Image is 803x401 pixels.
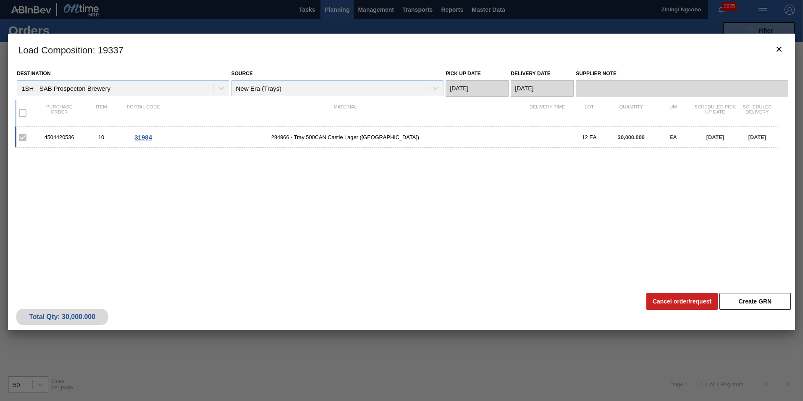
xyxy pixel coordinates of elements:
input: mm/dd/yyyy [446,80,509,97]
div: Portal code [122,104,164,122]
input: mm/dd/yyyy [511,80,574,97]
div: 12 EA [568,134,610,140]
span: 30,000.000 [618,134,645,140]
div: UM [652,104,694,122]
div: Quantity [610,104,652,122]
span: [DATE] [748,134,766,140]
div: 4504420536 [38,134,80,140]
span: [DATE] [706,134,724,140]
div: 10 [80,134,122,140]
div: Item [80,104,122,122]
div: Go to Order [122,134,164,141]
label: Delivery Date [511,71,550,77]
label: Source [231,71,253,77]
div: Scheduled Delivery [736,104,778,122]
div: Material [164,104,526,122]
span: 284966 - Tray 500CAN Castle Lager (Hogwarts) [164,134,526,140]
span: EA [669,134,677,140]
label: Destination [17,71,50,77]
button: Create GRN [719,293,791,310]
div: Total Qty: 30,000.000 [23,313,102,321]
div: Delivery Time [526,104,568,122]
button: Cancel order/request [646,293,718,310]
label: Pick up Date [446,71,481,77]
label: Supplier Note [576,68,788,80]
span: 31984 [134,134,152,141]
h3: Load Composition : 19337 [8,34,795,66]
div: Scheduled Pick up Date [694,104,736,122]
div: Lot [568,104,610,122]
div: Purchase order [38,104,80,122]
